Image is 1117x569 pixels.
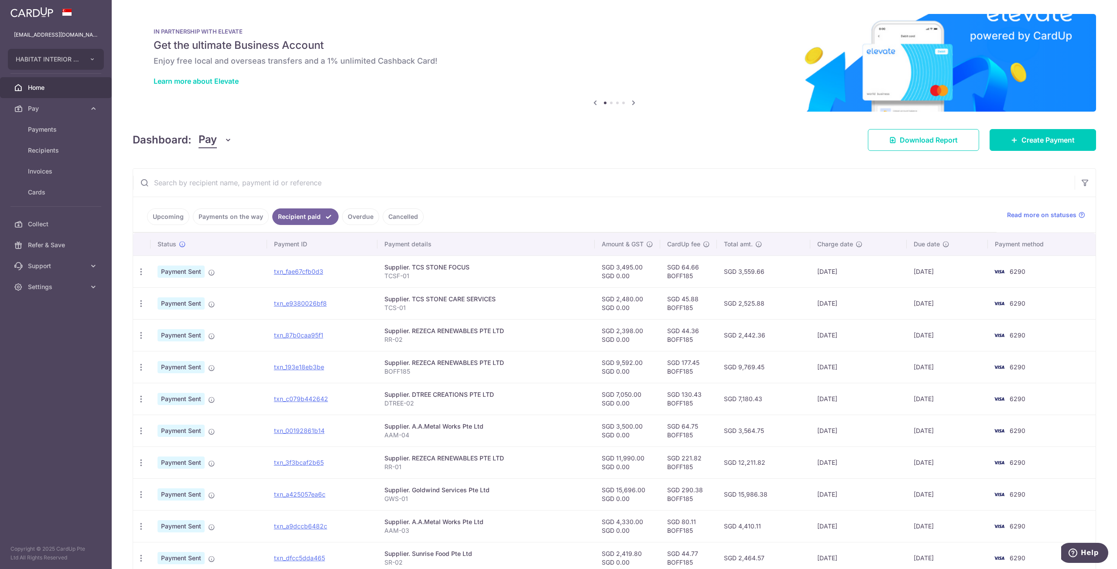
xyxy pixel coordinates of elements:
span: Status [158,240,176,249]
a: Overdue [342,208,379,225]
span: Total amt. [724,240,753,249]
span: Read more on statuses [1007,211,1076,219]
img: Bank Card [990,457,1008,468]
span: 6290 [1010,268,1025,275]
td: [DATE] [810,383,907,415]
td: SGD 177.45 BOFF185 [660,351,717,383]
td: SGD 15,696.00 SGD 0.00 [595,478,660,510]
td: SGD 7,050.00 SGD 0.00 [595,383,660,415]
span: Pay [199,132,217,148]
td: SGD 2,442.36 [717,319,811,351]
p: BOFF185 [384,367,588,376]
span: 6290 [1010,300,1025,307]
td: SGD 11,990.00 SGD 0.00 [595,446,660,478]
td: [DATE] [810,287,907,319]
td: SGD 3,559.66 [717,256,811,287]
a: Create Payment [990,129,1096,151]
p: AAM-04 [384,431,588,440]
td: SGD 9,592.00 SGD 0.00 [595,351,660,383]
td: SGD 9,769.45 [717,351,811,383]
p: DTREE-02 [384,399,588,408]
input: Search by recipient name, payment id or reference [133,169,1075,197]
p: IN PARTNERSHIP WITH ELEVATE [154,28,1075,35]
span: Invoices [28,167,86,176]
td: SGD 130.43 BOFF185 [660,383,717,415]
a: Upcoming [147,208,189,225]
div: Supplier. REZECA RENEWABLES PTE LTD [384,454,588,463]
img: Bank Card [990,330,1008,341]
div: Supplier. DTREE CREATIONS PTE LTD [384,390,588,399]
span: Payment Sent [158,520,205,532]
a: Recipient paid [272,208,339,225]
span: Charge date [817,240,853,249]
td: [DATE] [907,351,987,383]
div: Supplier. A.A.Metal Works Pte Ltd [384,518,588,526]
td: [DATE] [907,510,987,542]
img: CardUp [10,7,53,17]
span: Payment Sent [158,361,205,373]
span: Download Report [900,135,958,145]
img: Bank Card [990,298,1008,309]
a: txn_a425057ea6c [274,491,326,498]
td: [DATE] [907,446,987,478]
a: txn_c079b442642 [274,395,328,402]
a: Learn more about Elevate [154,77,239,85]
td: [DATE] [907,415,987,446]
div: Supplier. A.A.Metal Works Pte Ltd [384,422,588,431]
iframe: Opens a widget where you can find more information [1061,543,1108,565]
td: SGD 290.38 BOFF185 [660,478,717,510]
td: SGD 221.82 BOFF185 [660,446,717,478]
img: Renovation banner [133,14,1096,112]
span: 6290 [1010,491,1025,498]
div: Supplier. TCS STONE FOCUS [384,263,588,272]
span: Pay [28,104,86,113]
span: HABITAT INTERIOR PTE. LTD. [16,55,80,64]
div: Supplier. TCS STONE CARE SERVICES [384,295,588,303]
a: txn_87b0caa95f1 [274,331,323,339]
span: Payment Sent [158,457,205,469]
p: TCSF-01 [384,272,588,280]
td: SGD 12,211.82 [717,446,811,478]
span: CardUp fee [667,240,700,249]
span: 6290 [1010,331,1025,339]
p: RR-02 [384,335,588,344]
p: SR-02 [384,558,588,567]
td: SGD 2,525.88 [717,287,811,319]
a: txn_a9dccb6482c [274,522,327,530]
a: txn_fae67cfb0d3 [274,268,323,275]
p: TCS-01 [384,303,588,312]
a: Cancelled [383,208,424,225]
td: SGD 64.66 BOFF185 [660,256,717,287]
button: Pay [199,132,232,148]
span: Payment Sent [158,329,205,341]
span: 6290 [1010,363,1025,371]
td: [DATE] [810,319,907,351]
td: [DATE] [907,478,987,510]
img: Bank Card [990,266,1008,277]
a: txn_193e18eb3be [274,363,324,371]
td: SGD 4,410.11 [717,510,811,542]
td: [DATE] [810,351,907,383]
span: Amount & GST [602,240,644,249]
span: 6290 [1010,427,1025,434]
a: txn_00192861b14 [274,427,325,434]
span: 6290 [1010,395,1025,402]
td: SGD 2,398.00 SGD 0.00 [595,319,660,351]
a: Read more on statuses [1007,211,1085,219]
span: Collect [28,220,86,228]
h6: Enjoy free local and overseas transfers and a 1% unlimited Cashback Card! [154,56,1075,66]
td: SGD 4,330.00 SGD 0.00 [595,510,660,542]
span: Support [28,262,86,270]
td: [DATE] [907,256,987,287]
span: 6290 [1010,554,1025,562]
td: [DATE] [907,383,987,415]
span: Payment Sent [158,552,205,564]
span: Cards [28,188,86,197]
td: SGD 7,180.43 [717,383,811,415]
span: Payment Sent [158,266,205,278]
img: Bank Card [990,553,1008,563]
td: [DATE] [810,415,907,446]
span: Due date [914,240,940,249]
a: Payments on the way [193,208,269,225]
